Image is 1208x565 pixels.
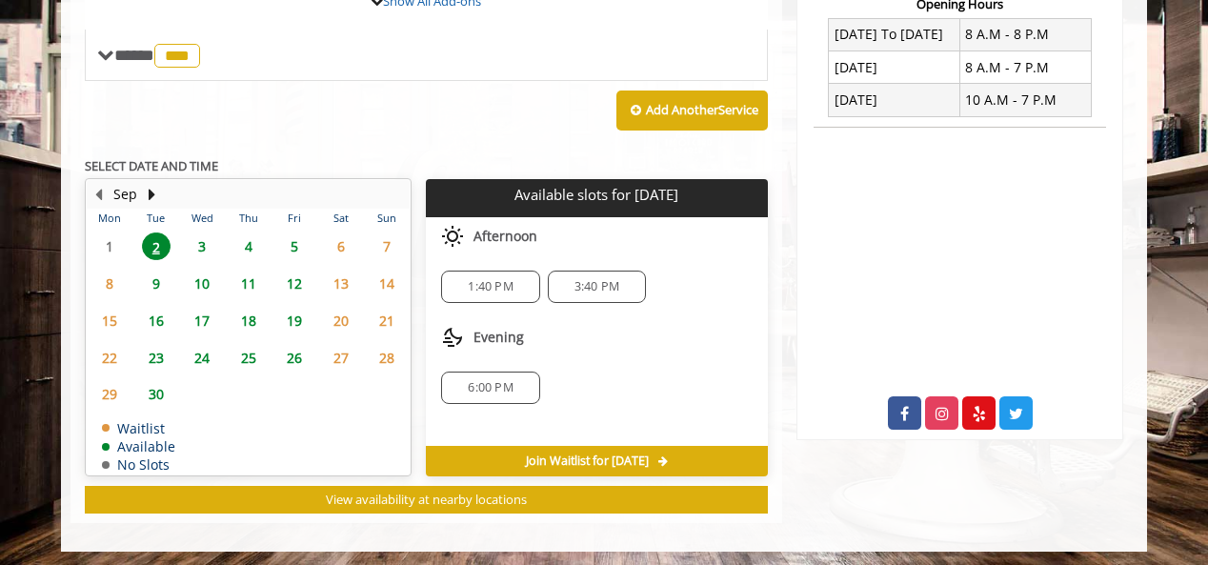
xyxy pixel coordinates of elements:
[132,302,178,339] td: Select day16
[95,270,124,297] span: 8
[87,339,132,376] td: Select day22
[272,209,317,228] th: Fri
[188,307,216,334] span: 17
[959,51,1091,84] td: 8 A.M - 7 P.M
[272,339,317,376] td: Select day26
[327,270,355,297] span: 13
[225,302,271,339] td: Select day18
[179,339,225,376] td: Select day24
[85,486,768,514] button: View availability at nearby locations
[433,187,759,203] p: Available slots for [DATE]
[132,339,178,376] td: Select day23
[188,232,216,260] span: 3
[142,307,171,334] span: 16
[526,454,649,469] span: Join Waitlist for [DATE]
[441,225,464,248] img: afternoon slots
[829,18,960,50] td: [DATE] To [DATE]
[317,209,363,228] th: Sat
[574,279,619,294] span: 3:40 PM
[87,376,132,414] td: Select day29
[132,209,178,228] th: Tue
[132,229,178,266] td: Select day2
[326,491,527,508] span: View availability at nearby locations
[317,229,363,266] td: Select day6
[327,307,355,334] span: 20
[225,339,271,376] td: Select day25
[280,232,309,260] span: 5
[225,229,271,266] td: Select day4
[142,380,171,408] span: 30
[234,344,263,372] span: 25
[102,457,175,472] td: No Slots
[372,270,401,297] span: 14
[372,307,401,334] span: 21
[327,232,355,260] span: 6
[468,279,513,294] span: 1:40 PM
[327,344,355,372] span: 27
[468,380,513,395] span: 6:00 PM
[87,265,132,302] td: Select day8
[179,302,225,339] td: Select day17
[272,302,317,339] td: Select day19
[87,209,132,228] th: Mon
[272,229,317,266] td: Select day5
[142,232,171,260] span: 2
[441,271,539,303] div: 1:40 PM
[959,84,1091,116] td: 10 A.M - 7 P.M
[317,265,363,302] td: Select day13
[364,265,411,302] td: Select day14
[234,307,263,334] span: 18
[179,265,225,302] td: Select day10
[372,232,401,260] span: 7
[179,229,225,266] td: Select day3
[317,302,363,339] td: Select day20
[144,184,159,205] button: Next Month
[95,344,124,372] span: 22
[829,51,960,84] td: [DATE]
[959,18,1091,50] td: 8 A.M - 8 P.M
[85,157,218,174] b: SELECT DATE AND TIME
[616,91,768,131] button: Add AnotherService
[280,307,309,334] span: 19
[364,339,411,376] td: Select day28
[225,265,271,302] td: Select day11
[87,302,132,339] td: Select day15
[234,232,263,260] span: 4
[188,270,216,297] span: 10
[102,439,175,454] td: Available
[102,421,175,435] td: Waitlist
[132,265,178,302] td: Select day9
[95,380,124,408] span: 29
[113,184,137,205] button: Sep
[225,209,271,228] th: Thu
[548,271,646,303] div: 3:40 PM
[646,101,758,118] b: Add Another Service
[95,307,124,334] span: 15
[372,344,401,372] span: 28
[441,326,464,349] img: evening slots
[473,330,524,345] span: Evening
[280,344,309,372] span: 26
[272,265,317,302] td: Select day12
[142,344,171,372] span: 23
[280,270,309,297] span: 12
[142,270,171,297] span: 9
[317,339,363,376] td: Select day27
[132,376,178,414] td: Select day30
[91,184,106,205] button: Previous Month
[234,270,263,297] span: 11
[441,372,539,404] div: 6:00 PM
[829,84,960,116] td: [DATE]
[473,229,537,244] span: Afternoon
[188,344,216,372] span: 24
[364,229,411,266] td: Select day7
[364,302,411,339] td: Select day21
[364,209,411,228] th: Sun
[179,209,225,228] th: Wed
